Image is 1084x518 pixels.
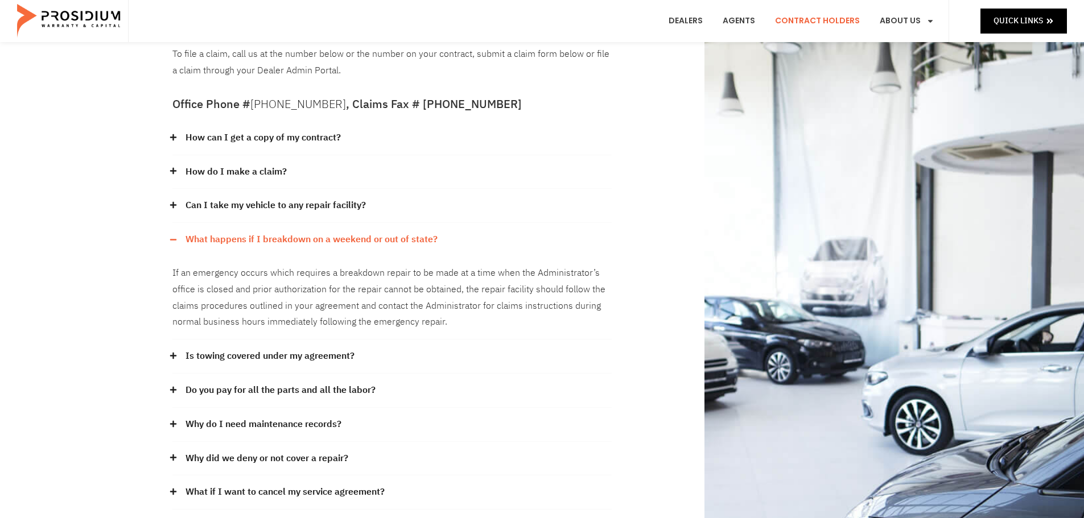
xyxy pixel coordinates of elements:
[186,164,287,180] a: How do I make a claim?
[186,197,366,214] a: Can I take my vehicle to any repair facility?
[980,9,1067,33] a: Quick Links
[172,98,612,110] h5: Office Phone # , Claims Fax # [PHONE_NUMBER]
[172,189,612,223] div: Can I take my vehicle to any repair facility?
[172,46,612,79] p: To file a claim, call us at the number below or the number on your contract, submit a claim form ...
[172,339,612,374] div: Is towing covered under my agreement?
[172,408,612,442] div: Why do I need maintenance records?
[250,96,346,113] a: [PHONE_NUMBER]
[172,256,612,339] div: What happens if I breakdown on a weekend or out of state?
[172,223,612,256] div: What happens if I breakdown on a weekend or out of state?
[994,14,1043,28] span: Quick Links
[172,155,612,189] div: How do I make a claim?
[186,348,355,364] a: Is towing covered under my agreement?
[186,416,341,433] a: Why do I need maintenance records?
[172,121,612,155] div: How can I get a copy of my contract?
[172,442,612,476] div: Why did we deny or not cover a repair?
[186,484,385,500] a: What if I want to cancel my service agreement?
[172,475,612,509] div: What if I want to cancel my service agreement?
[186,231,438,248] a: What happens if I breakdown on a weekend or out of state?
[172,374,612,408] div: Do you pay for all the parts and all the labor?
[186,382,376,399] a: Do you pay for all the parts and all the labor?
[186,130,341,146] a: How can I get a copy of my contract?
[186,450,348,467] a: Why did we deny or not cover a repair?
